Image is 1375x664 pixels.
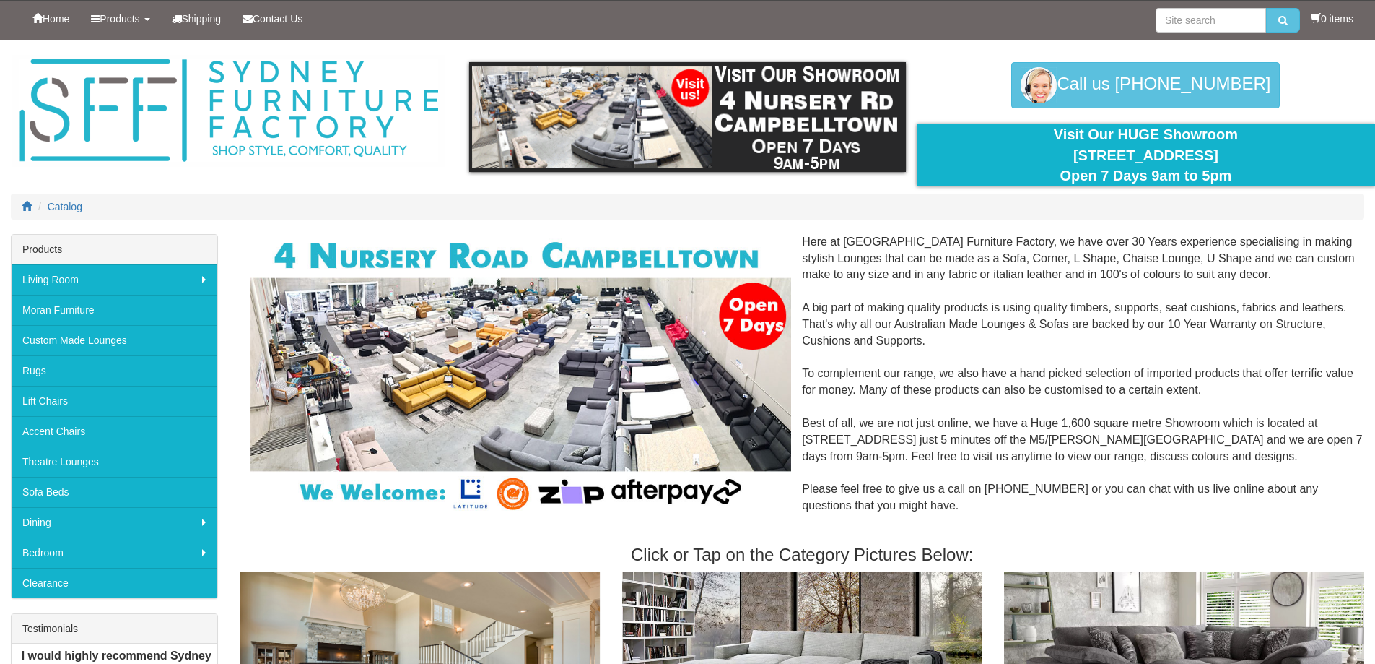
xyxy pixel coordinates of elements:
[161,1,232,37] a: Shipping
[12,325,217,355] a: Custom Made Lounges
[12,477,217,507] a: Sofa Beds
[240,234,1364,531] div: Here at [GEOGRAPHIC_DATA] Furniture Factory, we have over 30 Years experience specialising in mak...
[12,264,217,295] a: Living Room
[100,13,139,25] span: Products
[12,386,217,416] a: Lift Chairs
[469,62,906,172] img: showroom.gif
[250,234,791,515] img: Corner Modular Lounges
[232,1,313,37] a: Contact Us
[12,614,217,644] div: Testimonials
[12,447,217,477] a: Theatre Lounges
[1311,12,1353,26] li: 0 items
[182,13,222,25] span: Shipping
[12,507,217,538] a: Dining
[1156,8,1266,33] input: Site search
[927,124,1364,186] div: Visit Our HUGE Showroom [STREET_ADDRESS] Open 7 Days 9am to 5pm
[240,546,1364,564] h3: Click or Tap on the Category Pictures Below:
[12,295,217,325] a: Moran Furniture
[22,1,80,37] a: Home
[80,1,160,37] a: Products
[12,235,217,264] div: Products
[12,416,217,447] a: Accent Chairs
[253,13,302,25] span: Contact Us
[48,201,82,212] a: Catalog
[43,13,69,25] span: Home
[12,355,217,386] a: Rugs
[12,568,217,598] a: Clearance
[12,55,445,167] img: Sydney Furniture Factory
[12,538,217,568] a: Bedroom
